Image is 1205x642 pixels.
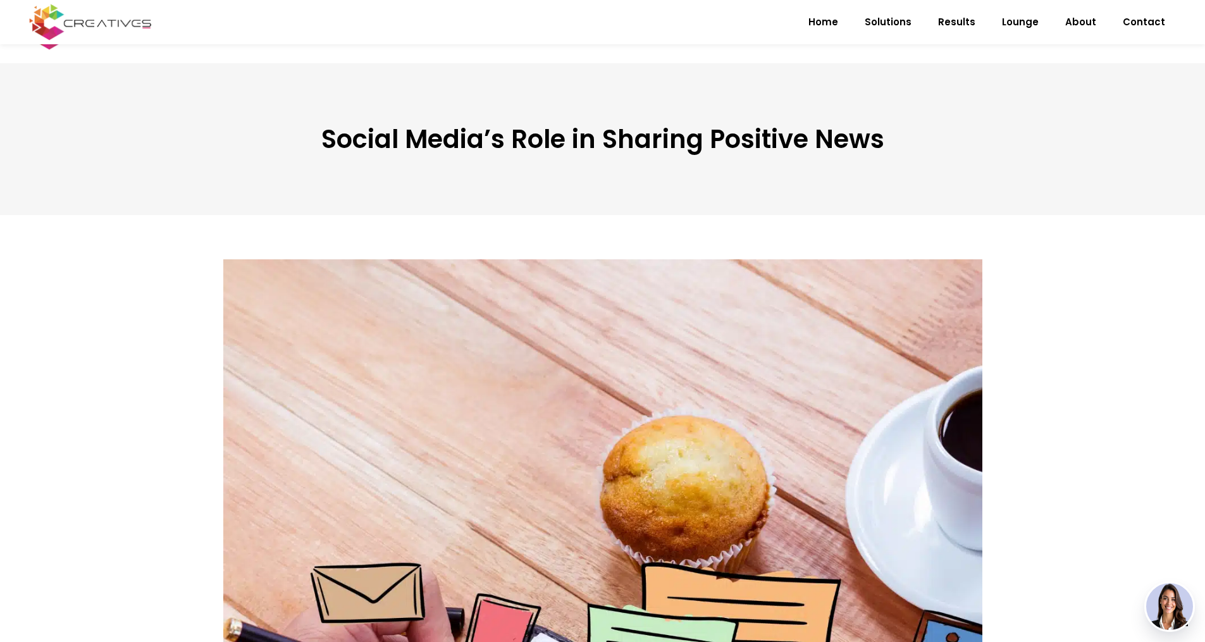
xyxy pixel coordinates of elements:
[989,6,1052,39] a: Lounge
[1002,6,1039,39] span: Lounge
[1123,6,1165,39] span: Contact
[851,6,925,39] a: Solutions
[1109,6,1178,39] a: Contact
[808,6,838,39] span: Home
[1146,583,1193,630] img: agent
[865,6,911,39] span: Solutions
[27,3,154,42] img: Creatives
[1065,6,1096,39] span: About
[795,6,851,39] a: Home
[223,124,982,154] h3: Social Media’s Role in Sharing Positive News
[1052,6,1109,39] a: About
[925,6,989,39] a: Results
[938,6,975,39] span: Results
